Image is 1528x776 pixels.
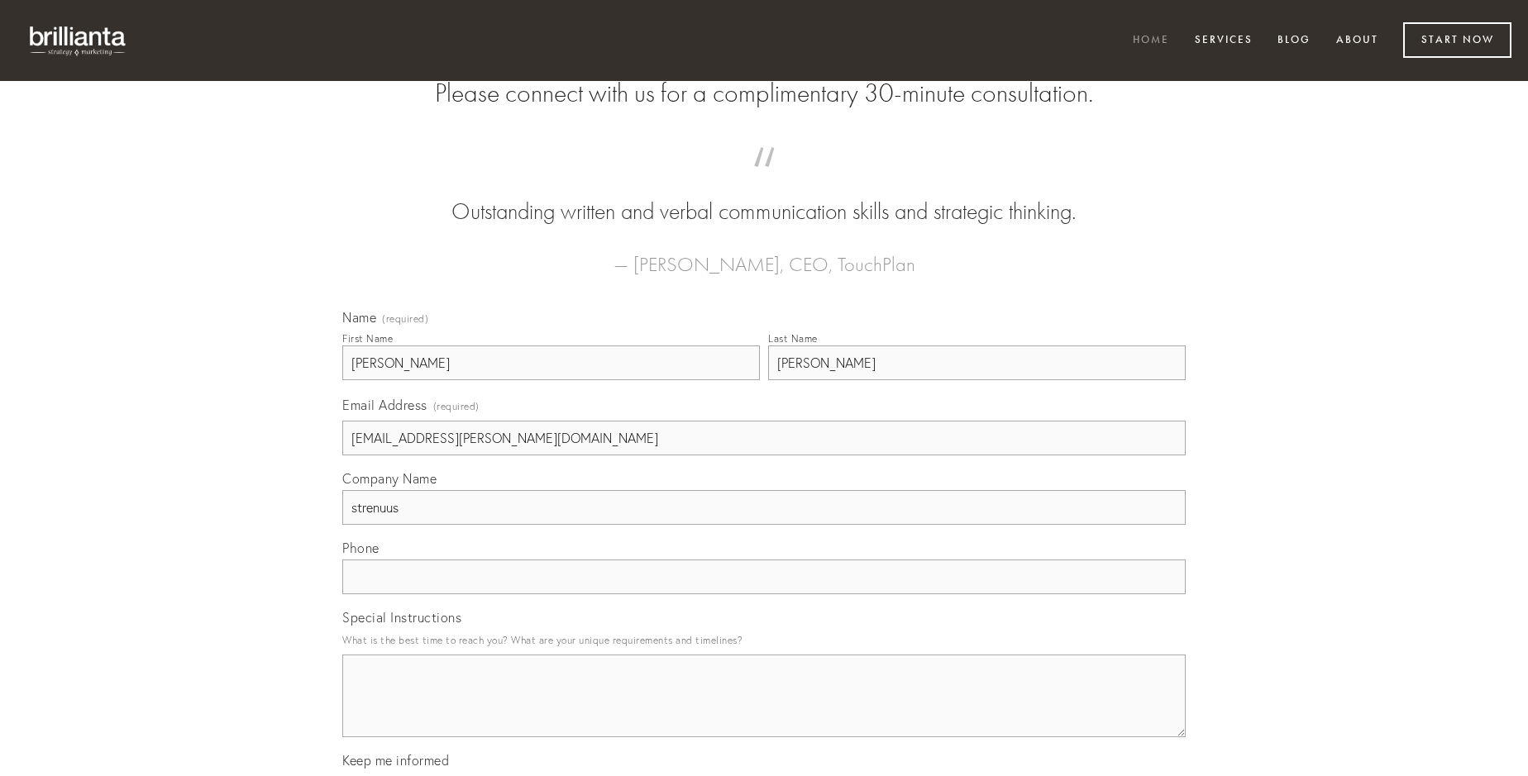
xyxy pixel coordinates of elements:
[1184,27,1263,55] a: Services
[369,164,1159,228] blockquote: Outstanding written and verbal communication skills and strategic thinking.
[382,314,428,324] span: (required)
[342,309,376,326] span: Name
[342,470,437,487] span: Company Name
[1122,27,1180,55] a: Home
[342,752,449,769] span: Keep me informed
[342,609,461,626] span: Special Instructions
[342,78,1186,109] h2: Please connect with us for a complimentary 30-minute consultation.
[17,17,141,64] img: brillianta - research, strategy, marketing
[342,397,427,413] span: Email Address
[1267,27,1321,55] a: Blog
[342,332,393,345] div: First Name
[433,395,480,417] span: (required)
[369,164,1159,196] span: “
[342,540,380,556] span: Phone
[768,332,818,345] div: Last Name
[369,228,1159,281] figcaption: — [PERSON_NAME], CEO, TouchPlan
[1403,22,1511,58] a: Start Now
[1325,27,1389,55] a: About
[342,629,1186,651] p: What is the best time to reach you? What are your unique requirements and timelines?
